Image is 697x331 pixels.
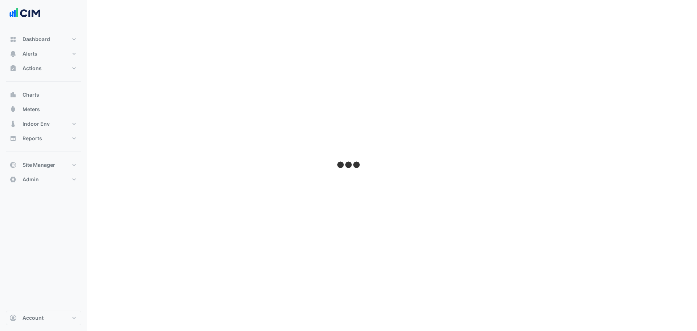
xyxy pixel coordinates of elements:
button: Site Manager [6,158,81,172]
app-icon: Dashboard [9,36,17,43]
app-icon: Indoor Env [9,120,17,128]
button: Dashboard [6,32,81,47]
span: Admin [23,176,39,183]
span: Dashboard [23,36,50,43]
button: Admin [6,172,81,187]
app-icon: Site Manager [9,161,17,169]
button: Actions [6,61,81,76]
button: Account [6,311,81,325]
app-icon: Reports [9,135,17,142]
app-icon: Alerts [9,50,17,57]
span: Charts [23,91,39,98]
button: Alerts [6,47,81,61]
span: Reports [23,135,42,142]
app-icon: Admin [9,176,17,183]
app-icon: Actions [9,65,17,72]
button: Indoor Env [6,117,81,131]
span: Site Manager [23,161,55,169]
button: Reports [6,131,81,146]
span: Indoor Env [23,120,50,128]
app-icon: Charts [9,91,17,98]
span: Actions [23,65,42,72]
button: Charts [6,88,81,102]
button: Meters [6,102,81,117]
span: Account [23,314,44,322]
span: Meters [23,106,40,113]
img: Company Logo [9,6,41,20]
span: Alerts [23,50,37,57]
app-icon: Meters [9,106,17,113]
